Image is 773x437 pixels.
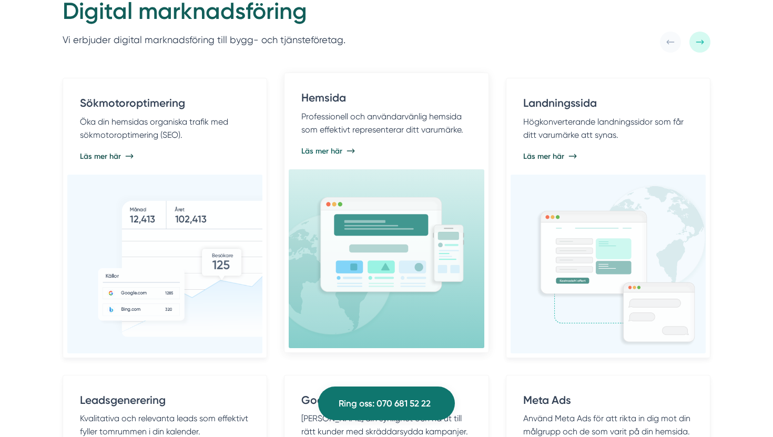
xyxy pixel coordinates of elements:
span: Läs mer här [523,151,564,161]
h4: Landningssida [523,95,693,115]
span: Läs mer här [80,151,121,161]
p: Vi erbjuder digital marknadsföring till bygg- och tjänsteföretag. [63,33,345,48]
img: Hemsida för bygg- och tjänsteföretag. [266,195,465,343]
img: Sökmotoroptimering för bygg- och tjänsteföretag. [97,186,302,342]
a: Landningssida Högkonverterande landningssidor som får ditt varumärke att synas. Läs mer här Landn... [506,78,710,358]
h4: Leadsgenerering [80,392,250,412]
p: Högkonverterande landningssidor som får ditt varumärke att synas. [523,115,693,142]
p: Professionell och användarvänlig hemsida som effektivt representerar ditt varumärke. [301,110,471,137]
span: Läs mer här [301,146,342,156]
a: Hemsida Professionell och användarvänlig hemsida som effektivt representerar ditt varumärke. Läs ... [284,73,489,352]
span: Ring oss: 070 681 52 22 [339,397,431,411]
h4: Hemsida [301,90,471,109]
h4: Meta Ads [523,392,693,412]
p: Öka din hemsidas organiska trafik med sökmotoroptimering (SEO). [80,115,250,142]
h4: Sökmotoroptimering [80,95,250,115]
h4: Google Ads [301,392,471,412]
img: Landningssida för bygg- och tjänsteföretag. [535,180,714,348]
a: Sökmotoroptimering Öka din hemsidas organiska trafik med sökmotoroptimering (SEO). Läs mer här Sö... [63,78,267,358]
a: Ring oss: 070 681 52 22 [318,387,455,420]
